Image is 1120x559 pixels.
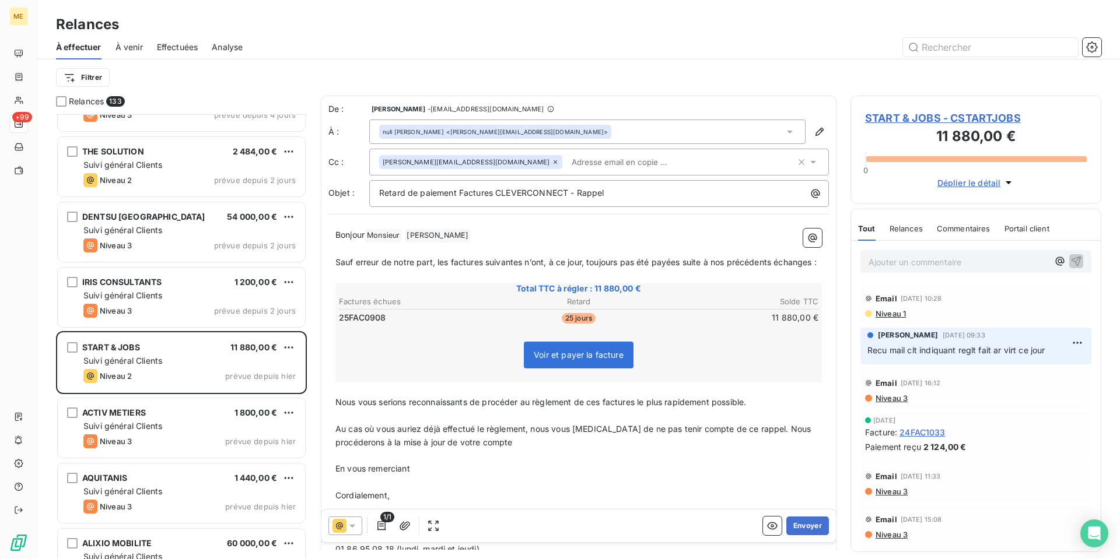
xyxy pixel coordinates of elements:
td: 11 880,00 € [660,311,819,324]
span: Retard de paiement Factures CLEVERCONNECT - Rappel [379,188,604,198]
span: Recu mail clt indiquant reglt fait ar virt ce jour [867,345,1045,355]
span: Niveau 3 [100,306,132,315]
span: 1 440,00 € [235,473,278,483]
span: 11 880,00 € [230,342,277,352]
span: En vous remerciant [335,463,410,473]
span: Niveau 3 [100,502,132,511]
span: START & JOBS [82,342,140,352]
span: 1 200,00 € [235,277,278,287]
span: Niveau 2 [100,175,132,185]
span: Suivi général Clients [83,160,162,170]
span: 1 800,00 € [235,407,278,417]
span: Email [876,472,897,481]
span: Relances [69,96,104,107]
span: DENTSU [GEOGRAPHIC_DATA] [82,212,205,222]
span: [DATE] 11:33 [901,473,941,480]
span: [PERSON_NAME] [372,106,425,112]
span: [DATE] 15:08 [901,516,942,523]
span: Niveau 3 [874,530,908,539]
button: Déplier le détail [934,176,1019,189]
span: Niveau 3 [100,241,132,250]
span: Objet : [328,188,355,198]
span: Déplier le détail [937,177,1001,189]
span: AQUITANIS [82,473,127,483]
span: Sauf erreur de notre part, les factures suivantes n’ont, à ce jour, toujours pas été payées suite... [335,257,817,267]
span: Niveau 1 [874,309,906,318]
span: Suivi général Clients [83,225,162,235]
span: Niveau 3 [874,487,908,496]
th: Factures échues [338,296,498,308]
input: Adresse email en copie ... [567,153,702,171]
span: Suivi général Clients [83,290,162,300]
span: Monsieur [365,229,401,242]
span: Niveau 3 [100,110,132,119]
span: Niveau 3 [100,437,132,446]
th: Solde TTC [660,296,819,308]
span: prévue depuis 2 jours [214,175,296,185]
span: Nous vous serions reconnaissants de procéder au règlement de ces factures le plus rapidement poss... [335,397,746,407]
span: [PERSON_NAME] [405,229,470,242]
span: ACTIV METIERS [82,407,146,417]
button: Envoyer [786,516,829,535]
span: null [PERSON_NAME] [383,128,444,136]
span: 60 000,00 € [227,538,277,548]
span: 2 124,00 € [923,441,967,453]
span: Au cas où vous auriez déjà effectué le règlement, nous vous [MEDICAL_DATA] de ne pas tenir compte... [335,424,814,447]
span: +99 [12,112,32,122]
span: À venir [116,41,143,53]
h3: Relances [56,14,119,35]
span: [DATE] 16:12 [901,379,941,386]
span: 01 86 95 08 18 (lundi, mardi et jeudi) [335,544,480,554]
span: 24FAC1033 [900,426,945,438]
span: prévue depuis 2 jours [214,241,296,250]
span: 54 000,00 € [227,212,277,222]
span: Total TTC à régler : 11 880,00 € [337,283,820,294]
span: Suivi général Clients [83,421,162,431]
span: Relances [890,224,923,233]
span: Email [876,294,897,303]
span: [DATE] 09:33 [943,332,985,339]
span: prévue depuis hier [225,502,296,511]
div: <[PERSON_NAME][EMAIL_ADDRESS][DOMAIN_NAME]> [383,128,608,136]
label: À : [328,126,369,138]
span: 0 [863,166,868,175]
span: Paiement reçu [865,441,921,453]
span: Commentaires [937,224,991,233]
th: Retard [499,296,658,308]
span: START & JOBS - CSTARTJOBS [865,110,1087,126]
span: Suivi général Clients [83,356,162,365]
span: [PERSON_NAME][EMAIL_ADDRESS][DOMAIN_NAME] [383,159,549,166]
span: Tout [858,224,876,233]
h3: 11 880,00 € [865,126,1087,149]
span: Suivi général Clients [83,486,162,496]
div: Open Intercom Messenger [1080,519,1108,547]
span: 2 484,00 € [233,146,278,156]
button: Filtrer [56,68,110,87]
span: De : [328,103,369,115]
span: [DATE] [873,417,895,424]
span: [DATE] 10:28 [901,295,942,302]
span: 25FAC0908 [339,312,386,324]
div: grid [56,114,307,559]
label: Cc : [328,156,369,168]
span: 1/1 [380,512,394,522]
input: Rechercher [903,38,1078,57]
span: 133 [106,96,124,107]
span: IRIS CONSULTANTS [82,277,162,287]
div: ME [9,7,28,26]
span: THE SOLUTION [82,146,144,156]
span: Analyse [212,41,243,53]
span: 25 jours [562,313,596,324]
span: Bonjour [335,230,365,240]
span: Cordialement, [335,490,390,500]
span: À effectuer [56,41,101,53]
img: Logo LeanPay [9,533,28,552]
span: ALIXIO MOBILITE [82,538,152,548]
span: Niveau 2 [100,371,132,381]
span: Email [876,378,897,388]
span: prévue depuis 2 jours [214,306,296,315]
span: Voir et payer la facture [534,350,624,360]
span: Email [876,515,897,524]
span: Portail client [1005,224,1049,233]
span: [PERSON_NAME] [878,330,938,340]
